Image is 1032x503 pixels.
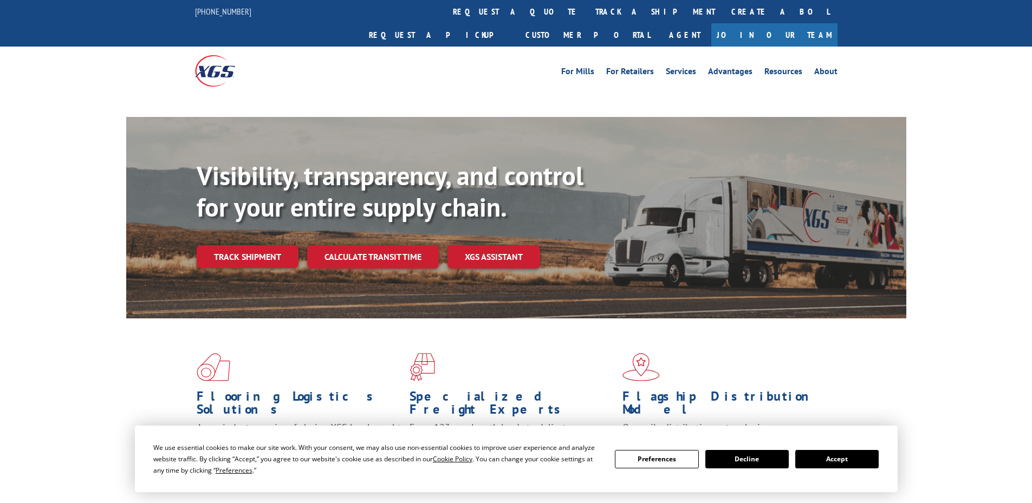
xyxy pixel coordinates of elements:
[622,353,660,381] img: xgs-icon-flagship-distribution-model-red
[561,67,594,79] a: For Mills
[410,390,614,421] h1: Specialized Freight Experts
[197,245,298,268] a: Track shipment
[410,421,614,469] p: From 123 overlength loads to delicate cargo, our experienced staff knows the best way to move you...
[622,421,822,447] span: Our agile distribution network gives you nationwide inventory management on demand.
[666,67,696,79] a: Services
[433,454,472,463] span: Cookie Policy
[135,426,898,492] div: Cookie Consent Prompt
[361,23,517,47] a: Request a pickup
[153,442,602,476] div: We use essential cookies to make our site work. With your consent, we may also use non-essential ...
[197,159,583,224] b: Visibility, transparency, and control for your entire supply chain.
[658,23,711,47] a: Agent
[711,23,838,47] a: Join Our Team
[447,245,540,269] a: XGS ASSISTANT
[517,23,658,47] a: Customer Portal
[814,67,838,79] a: About
[705,450,789,468] button: Decline
[615,450,698,468] button: Preferences
[195,6,251,17] a: [PHONE_NUMBER]
[307,245,439,269] a: Calculate transit time
[197,421,401,460] span: As an industry carrier of choice, XGS has brought innovation and dedication to flooring logistics...
[764,67,802,79] a: Resources
[197,353,230,381] img: xgs-icon-total-supply-chain-intelligence-red
[606,67,654,79] a: For Retailers
[622,390,827,421] h1: Flagship Distribution Model
[197,390,401,421] h1: Flooring Logistics Solutions
[216,466,252,475] span: Preferences
[708,67,752,79] a: Advantages
[795,450,879,468] button: Accept
[410,353,435,381] img: xgs-icon-focused-on-flooring-red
